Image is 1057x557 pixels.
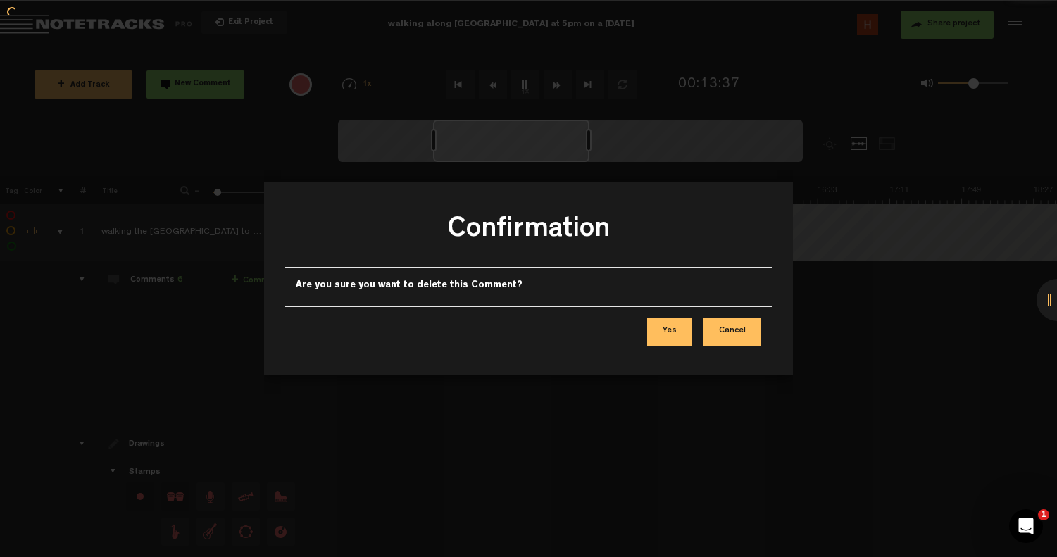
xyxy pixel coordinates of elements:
[647,318,692,346] button: Yes
[1038,509,1049,520] span: 1
[296,211,761,256] h3: Confirmation
[296,278,523,292] label: Are you sure you want to delete this Comment?
[703,318,761,346] button: Cancel
[1009,509,1043,543] iframe: Intercom live chat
